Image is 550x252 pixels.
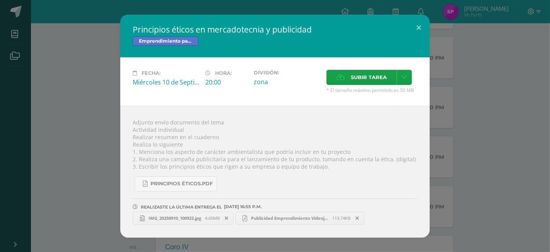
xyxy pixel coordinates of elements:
[408,15,430,41] button: Close (Esc)
[326,87,417,93] span: * El tamaño máximo permitido es 50 MB
[215,70,232,76] span: Hora:
[120,106,430,238] div: Adjunto envío documento del tema Actividad individual Realizar resumen en el cuaderno Realiza lo ...
[247,215,332,221] span: Publicidad Emprendimiento Videojuego.pdf
[205,215,220,221] span: 4.65MB
[133,24,417,35] h2: Principios éticos en mercadotecnia y publicidad
[133,212,234,225] a: IMG_20250910_100922.jpg 4.65MB
[141,204,222,210] span: REALIZASTE LA ÚLTIMA ENTREGA EL
[351,70,387,85] span: Subir tarea
[133,78,199,86] div: Miércoles 10 de Septiembre
[254,70,320,76] label: División:
[254,78,320,86] div: zona
[205,78,248,86] div: 20:00
[351,214,364,223] span: Remover entrega
[332,215,350,221] span: 113.74KB
[220,214,233,223] span: Remover entrega
[133,36,198,46] span: Emprendimiento para la Productividad
[135,176,217,192] a: Principios éticos.pdf
[222,207,262,207] span: [DATE] 16:55 P.M.
[142,70,161,76] span: Fecha:
[236,212,365,225] a: Publicidad Emprendimiento Videojuego.pdf 113.74KB
[150,181,213,187] span: Principios éticos.pdf
[145,215,205,221] span: IMG_20250910_100922.jpg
